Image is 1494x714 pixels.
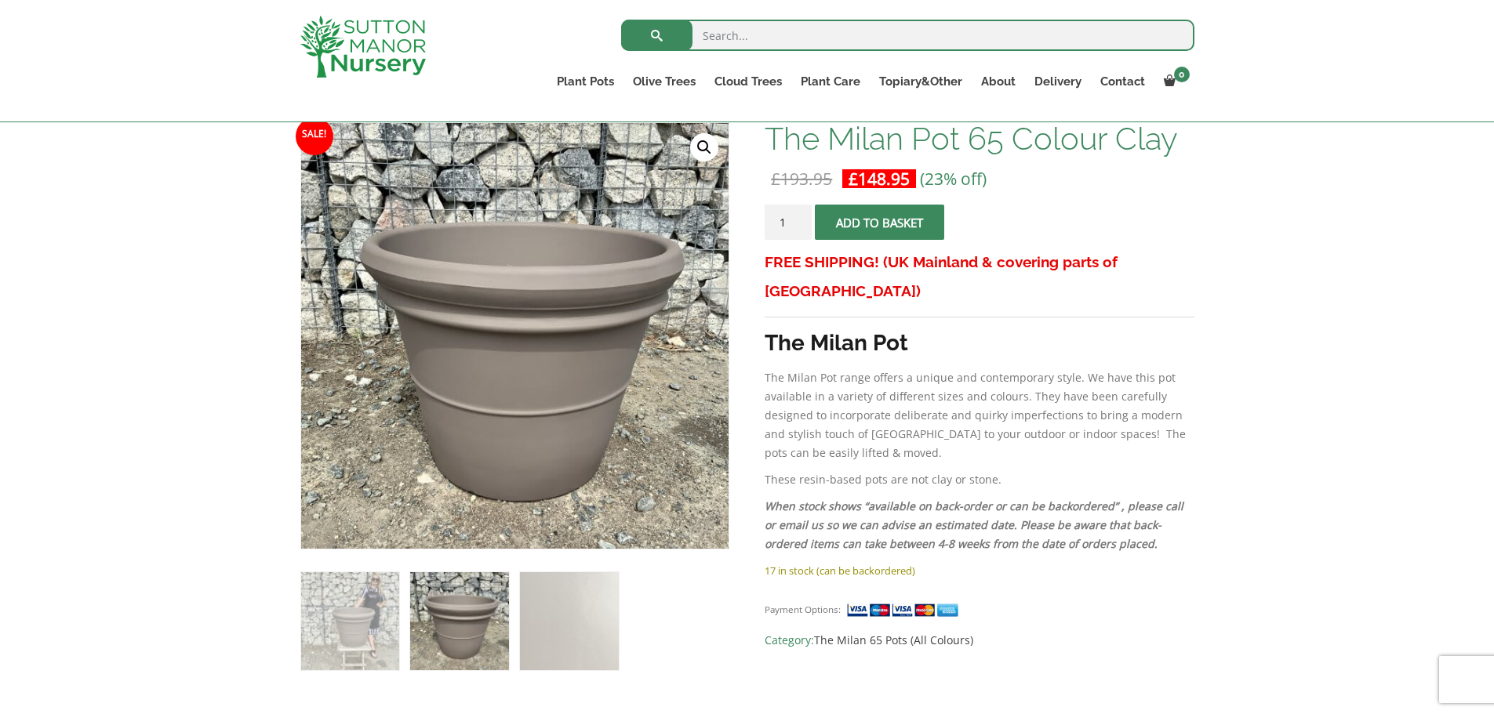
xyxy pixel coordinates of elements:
p: The Milan Pot range offers a unique and contemporary style. We have this pot available in a varie... [765,368,1194,462]
em: When stock shows “available on back-order or can be backordered” , please call or email us so we ... [765,498,1183,551]
input: Product quantity [765,205,812,240]
a: Plant Pots [547,71,623,92]
a: 0 [1154,71,1194,92]
span: 0 [1174,67,1190,82]
a: The Milan 65 Pots (All Colours) [814,632,973,647]
a: Cloud Trees [705,71,791,92]
h3: FREE SHIPPING! (UK Mainland & covering parts of [GEOGRAPHIC_DATA]) [765,248,1194,306]
bdi: 148.95 [849,168,910,190]
img: The Milan Pot 65 Colour Clay [301,572,399,670]
small: Payment Options: [765,603,841,615]
img: logo [300,16,426,78]
a: About [972,71,1025,92]
p: 17 in stock (can be backordered) [765,561,1194,580]
span: Sale! [296,118,333,155]
span: Category: [765,631,1194,650]
h1: The Milan Pot 65 Colour Clay [765,122,1194,155]
img: The Milan Pot 65 Colour Clay - Image 3 [520,572,618,670]
a: Contact [1091,71,1154,92]
a: View full-screen image gallery [690,133,718,161]
a: Plant Care [791,71,870,92]
a: Topiary&Other [870,71,972,92]
input: Search... [621,20,1194,51]
a: Olive Trees [623,71,705,92]
span: (23% off) [920,168,987,190]
span: £ [849,168,858,190]
a: Delivery [1025,71,1091,92]
button: Add to basket [815,205,944,240]
p: These resin-based pots are not clay or stone. [765,470,1194,489]
img: The Milan Pot 65 Colour Clay - Image 2 [410,572,508,670]
img: payment supported [846,602,964,618]
strong: The Milan Pot [765,330,908,356]
span: £ [771,168,780,190]
bdi: 193.95 [771,168,832,190]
